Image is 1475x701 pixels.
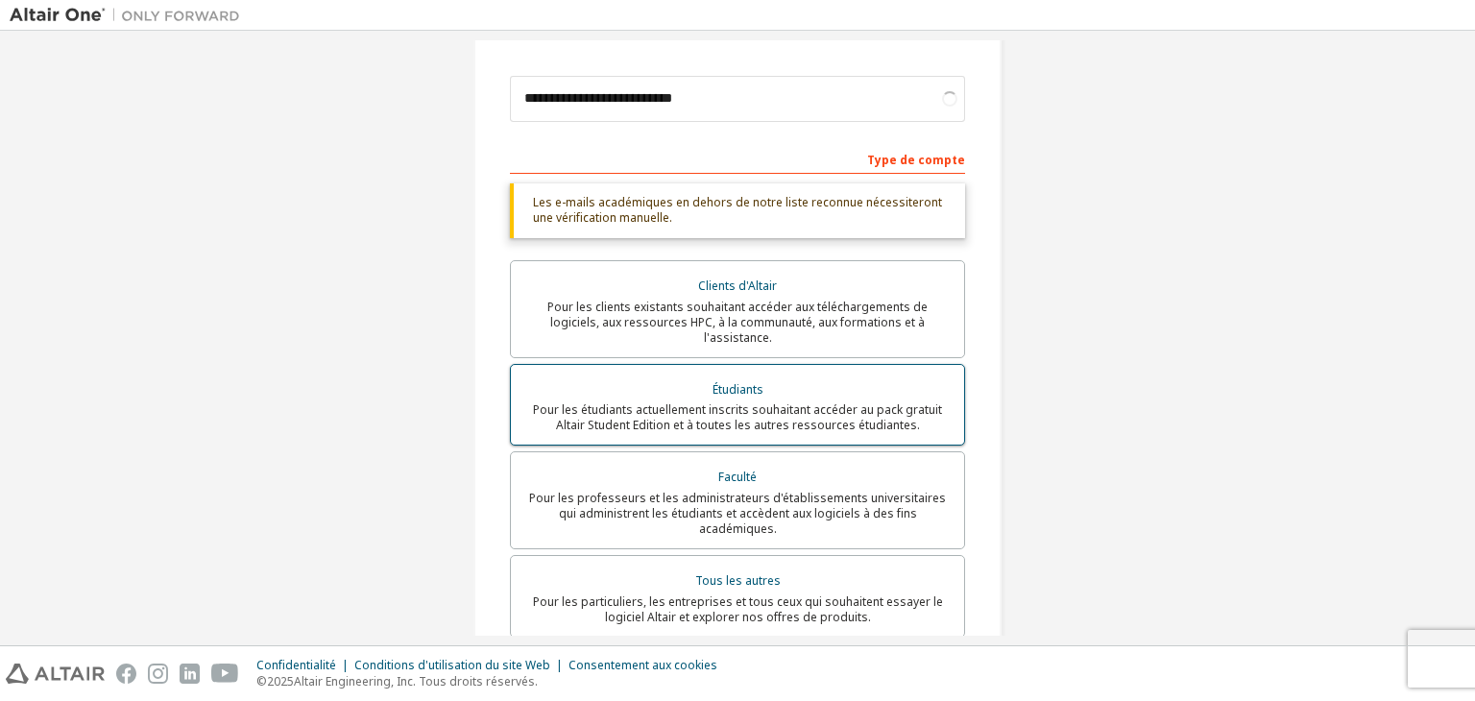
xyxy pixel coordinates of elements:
[294,673,538,689] font: Altair Engineering, Inc. Tous droits réservés.
[10,6,250,25] img: Altaïr Un
[867,152,965,168] font: Type de compte
[533,593,943,625] font: Pour les particuliers, les entreprises et tous ceux qui souhaitent essayer le logiciel Altair et ...
[533,401,942,433] font: Pour les étudiants actuellement inscrits souhaitant accéder au pack gratuit Altair Student Editio...
[547,299,928,346] font: Pour les clients existants souhaitant accéder aux téléchargements de logiciels, aux ressources HP...
[116,664,136,684] img: facebook.svg
[267,673,294,689] font: 2025
[695,572,781,589] font: Tous les autres
[529,490,946,537] font: Pour les professeurs et les administrateurs d'établissements universitaires qui administrent les ...
[148,664,168,684] img: instagram.svg
[256,657,336,673] font: Confidentialité
[568,657,717,673] font: Consentement aux cookies
[713,381,763,398] font: Étudiants
[718,469,757,485] font: Faculté
[180,664,200,684] img: linkedin.svg
[211,664,239,684] img: youtube.svg
[698,278,777,294] font: Clients d'Altair
[354,657,550,673] font: Conditions d'utilisation du site Web
[533,194,942,226] font: Les e-mails académiques en dehors de notre liste reconnue nécessiteront une vérification manuelle.
[6,664,105,684] img: altair_logo.svg
[256,673,267,689] font: ©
